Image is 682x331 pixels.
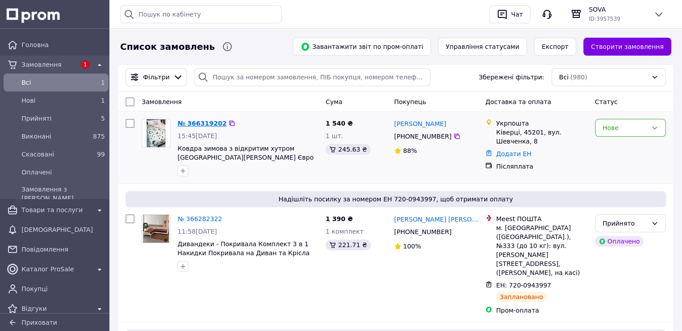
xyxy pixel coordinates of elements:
input: Пошук за номером замовлення, ПІБ покупця, номером телефону, Email, номером накладної [194,68,430,86]
div: Післяплата [496,162,587,171]
span: Повідомлення [22,245,105,254]
button: Експорт [534,38,576,56]
div: Укрпошта [496,119,587,128]
div: Meest ПОШТА [496,214,587,223]
span: Головна [22,40,105,49]
span: Список замовлень [120,40,215,53]
img: Фото товару [143,215,169,243]
div: м. [GEOGRAPHIC_DATA] ([GEOGRAPHIC_DATA].), №333 (до 10 кг): вул. [PERSON_NAME][STREET_ADDRESS], (... [496,223,587,277]
div: Нове [603,123,647,133]
span: Збережені фільтри: [478,73,544,82]
div: Оплачено [595,236,643,247]
div: Ківерці, 45201, вул. Шевченка, 8 [496,128,587,146]
a: Дивандеки - Покривала Комплект 3 в 1 Накидки Покривала на Диван та Крісла колір Шоколад [178,240,309,266]
input: Пошук по кабінету [120,5,282,23]
div: Прийнято [603,218,647,228]
a: Ковдра зимова з відкритим хутром [GEOGRAPHIC_DATA][PERSON_NAME] Євро Розмір 200х215 см ±5% мікроф... [178,145,313,179]
button: Чат [489,5,530,23]
span: 1 [101,79,105,86]
div: 245.63 ₴ [326,144,370,155]
span: 1 комплект [326,228,363,235]
span: Товари та послуги [22,205,91,214]
span: Каталог ProSale [22,265,91,274]
span: Замовлення [142,98,182,105]
a: Фото товару [142,214,170,243]
div: Пром-оплата [496,306,587,315]
div: Заплановано [496,292,547,302]
a: Додати ЕН [496,150,531,157]
span: (980) [570,74,587,81]
span: ID: 3957539 [589,16,620,22]
span: Фільтри [143,73,169,82]
button: Управління статусами [438,38,527,56]
div: 221.71 ₴ [326,240,370,250]
span: Замовлення [22,60,76,69]
div: [PHONE_NUMBER] [392,130,453,143]
span: 88% [403,147,417,154]
span: Покупці [22,284,105,293]
a: [PERSON_NAME] [PERSON_NAME] [394,215,478,224]
a: Створити замовлення [583,38,671,56]
span: [DEMOGRAPHIC_DATA] [22,225,105,234]
span: SOVA [589,5,646,14]
span: 1 390 ₴ [326,215,353,222]
span: Оплачені [22,168,105,177]
img: Фото товару [147,119,165,147]
span: Замовлення з [PERSON_NAME] [22,185,105,203]
span: 875 [93,133,105,140]
span: Всi [22,78,87,87]
div: Чат [509,8,525,21]
a: [PERSON_NAME] [394,119,446,128]
span: 1 [81,61,89,69]
span: 15:45[DATE] [178,132,217,139]
a: № 366282322 [178,215,222,222]
span: 1 540 ₴ [326,120,353,127]
span: 99 [97,151,105,158]
span: 100% [403,243,421,250]
a: № 366319202 [178,120,226,127]
a: Фото товару [142,119,170,148]
span: 1 шт. [326,132,343,139]
span: Cума [326,98,342,105]
span: Прийняті [22,114,87,123]
span: Доставка та оплата [485,98,551,105]
span: Покупець [394,98,426,105]
span: 5 [101,115,105,122]
div: [PHONE_NUMBER] [392,226,453,238]
button: Завантажити звіт по пром-оплаті [293,38,431,56]
span: Приховати [22,319,57,326]
span: Статус [595,98,618,105]
span: 11:58[DATE] [178,228,217,235]
span: Всі [559,73,569,82]
span: Виконані [22,132,87,141]
span: Скасовані [22,150,87,159]
span: ЕН: 720-0943997 [496,282,551,289]
span: Нові [22,96,87,105]
span: 1 [101,97,105,104]
span: Надішліть посилку за номером ЕН 720-0943997, щоб отримати оплату [129,195,662,204]
span: Відгуки [22,304,91,313]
